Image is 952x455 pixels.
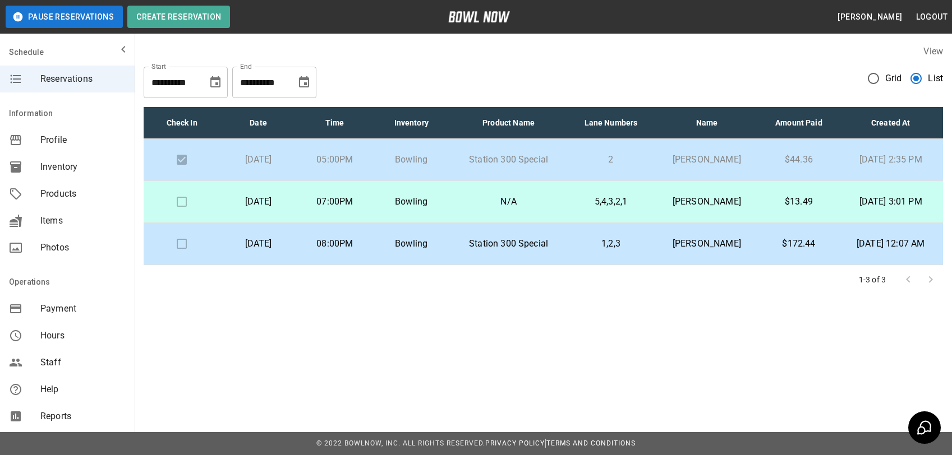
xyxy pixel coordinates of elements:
button: Logout [912,7,952,27]
th: Time [297,107,373,139]
th: Inventory [373,107,449,139]
button: [PERSON_NAME] [833,7,907,27]
th: Product Name [449,107,567,139]
p: 1-3 of 3 [859,274,886,285]
p: [DATE] 3:01 PM [847,195,934,208]
span: Items [40,214,126,227]
p: Bowling [382,195,440,208]
button: Choose date, selected date is Oct 25, 2025 [293,71,315,94]
span: Photos [40,241,126,254]
button: Pause Reservations [6,6,123,28]
span: Reports [40,410,126,423]
th: Date [220,107,296,139]
span: Products [40,187,126,201]
p: [DATE] [229,195,287,208]
p: [DATE] 2:35 PM [847,153,934,166]
p: Station 300 Special [458,237,558,250]
p: [DATE] [229,153,287,166]
p: [PERSON_NAME] [663,153,750,166]
a: Privacy Policy [485,439,545,447]
a: Terms and Conditions [546,439,636,447]
p: Station 300 Special [458,153,558,166]
p: 5,4,3,2,1 [577,195,645,208]
span: Inventory [40,160,126,174]
span: Payment [40,302,126,315]
th: Lane Numbers [568,107,654,139]
p: [PERSON_NAME] [663,237,750,250]
p: $44.36 [769,153,830,166]
img: logo [448,11,510,22]
span: Help [40,383,126,396]
p: $172.44 [769,237,830,250]
span: © 2022 BowlNow, Inc. All Rights Reserved. [316,439,485,447]
p: [DATE] 12:07 AM [847,237,934,250]
th: Created At [838,107,943,139]
span: Staff [40,356,126,369]
p: 08:00PM [306,237,364,250]
span: Hours [40,329,126,342]
th: Amount Paid [760,107,839,139]
p: [PERSON_NAME] [663,195,750,208]
th: Name [654,107,759,139]
p: 07:00PM [306,195,364,208]
span: Reservations [40,72,126,86]
p: Bowling [382,153,440,166]
button: Create Reservation [127,6,230,28]
p: $13.49 [769,195,830,208]
label: View [923,46,943,57]
th: Check In [144,107,220,139]
span: List [928,72,943,85]
span: Profile [40,133,126,147]
p: 05:00PM [306,153,364,166]
span: Grid [885,72,902,85]
p: Bowling [382,237,440,250]
button: Choose date, selected date is Sep 25, 2025 [204,71,227,94]
p: [DATE] [229,237,287,250]
p: 1,2,3 [577,237,645,250]
p: N/A [458,195,558,208]
p: 2 [577,153,645,166]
